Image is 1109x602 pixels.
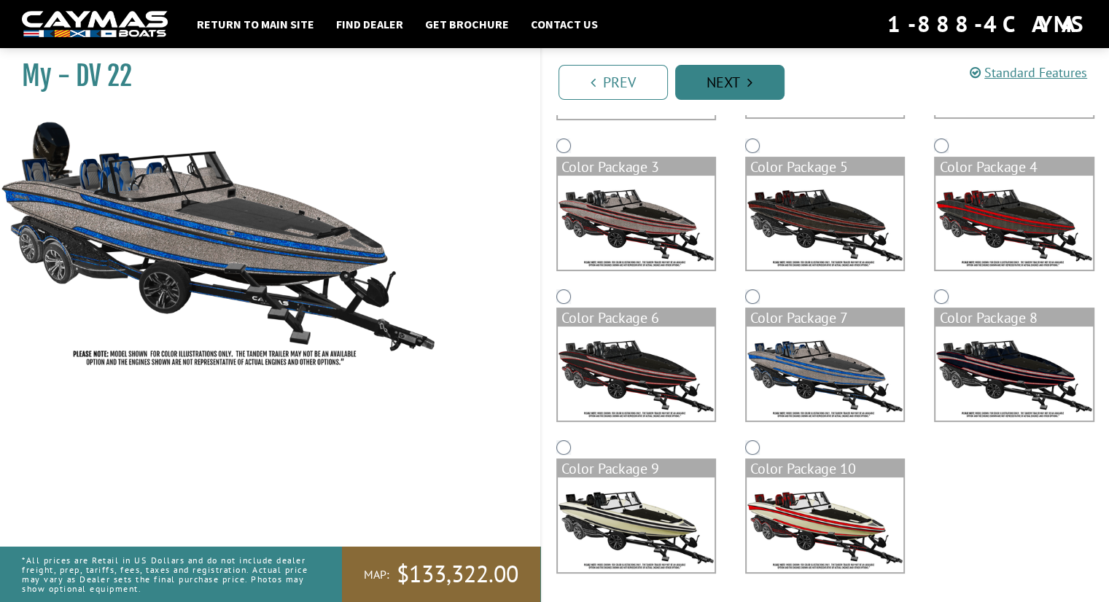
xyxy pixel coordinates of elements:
[747,477,903,571] img: color_package_371.png
[22,60,504,93] h1: My - DV 22
[558,176,715,270] img: color_package_364.png
[342,547,540,602] a: MAP:$133,322.00
[22,548,309,601] p: *All prices are Retail in US Dollars and do not include dealer freight, prep, tariffs, fees, taxe...
[524,15,605,34] a: Contact Us
[418,15,516,34] a: Get Brochure
[558,477,715,571] img: color_package_370.png
[675,65,785,100] a: Next
[329,15,410,34] a: Find Dealer
[887,8,1087,40] div: 1-888-4CAYMAS
[970,64,1087,81] a: Standard Features
[558,460,715,477] div: Color Package 9
[935,176,1092,270] img: color_package_366.png
[747,158,903,176] div: Color Package 5
[747,309,903,327] div: Color Package 7
[22,11,168,38] img: white-logo-c9c8dbefe5ff5ceceb0f0178aa75bf4bb51f6bca0971e226c86eb53dfe498488.png
[558,327,715,421] img: color_package_367.png
[747,460,903,477] div: Color Package 10
[364,567,389,582] span: MAP:
[190,15,322,34] a: Return to main site
[747,176,903,270] img: color_package_365.png
[558,309,715,327] div: Color Package 6
[747,327,903,421] img: color_package_368.png
[397,559,518,590] span: $133,322.00
[935,327,1092,421] img: color_package_369.png
[935,158,1092,176] div: Color Package 4
[935,309,1092,327] div: Color Package 8
[559,65,668,100] a: Prev
[558,158,715,176] div: Color Package 3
